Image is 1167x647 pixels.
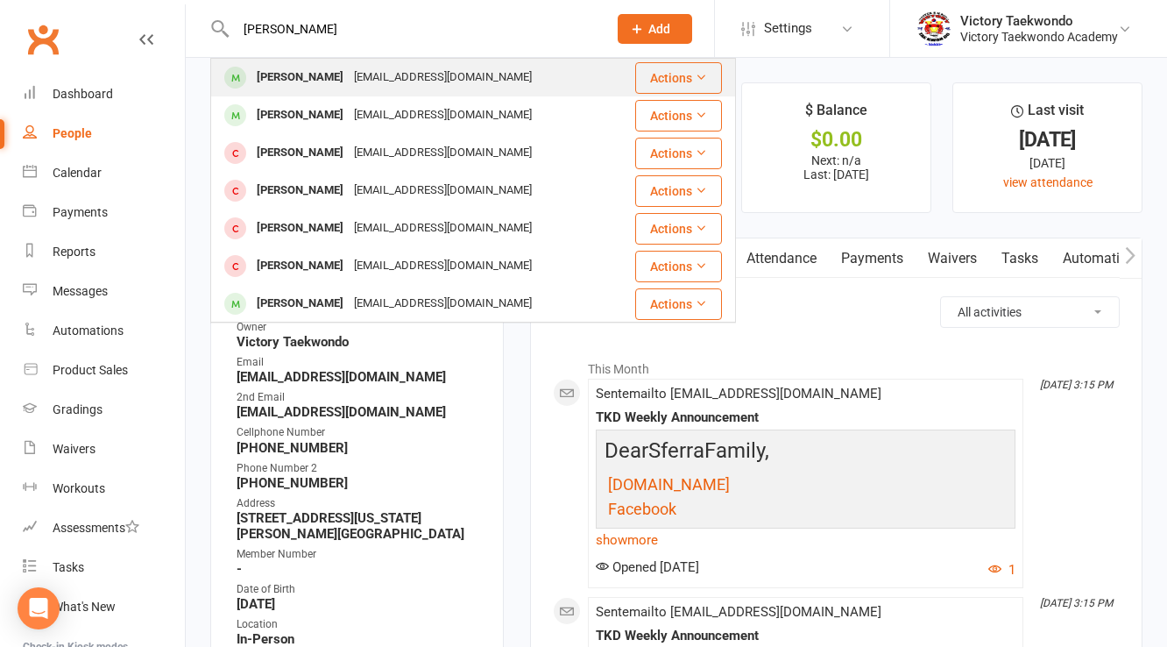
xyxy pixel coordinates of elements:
button: Add [618,14,692,44]
div: [EMAIL_ADDRESS][DOMAIN_NAME] [349,65,537,90]
span: Opened [DATE] [596,559,699,575]
button: Actions [635,62,722,94]
div: [PERSON_NAME] [251,253,349,279]
a: Reports [23,232,185,272]
div: [EMAIL_ADDRESS][DOMAIN_NAME] [349,253,537,279]
a: Tasks [989,238,1050,279]
div: [PERSON_NAME] [251,291,349,316]
li: This Month [553,351,1120,379]
p: Next: n/a Last: [DATE] [758,153,915,181]
div: [PERSON_NAME] [251,140,349,166]
a: Waivers [23,430,185,469]
a: Calendar [23,153,185,193]
span: Sferra [648,438,704,463]
a: Assessments [23,508,185,548]
strong: [STREET_ADDRESS][US_STATE] [PERSON_NAME][GEOGRAPHIC_DATA] [237,510,480,542]
div: [EMAIL_ADDRESS][DOMAIN_NAME] [349,216,537,241]
div: Location [237,616,480,633]
span: Family, [704,438,769,463]
h3: Activity [553,296,1120,323]
div: Tasks [53,560,84,574]
span: Dear [605,438,648,463]
button: Actions [635,213,722,245]
span: Add [648,22,670,36]
span: [DOMAIN_NAME] [608,475,730,494]
strong: [PHONE_NUMBER] [237,475,480,491]
span: Instagram [608,525,680,544]
div: Owner [237,319,480,336]
strong: [PHONE_NUMBER] [237,440,480,456]
button: Actions [635,288,722,320]
button: Actions [635,100,722,132]
span: Facebook [608,500,676,518]
div: [DATE] [969,131,1126,149]
div: Victory Taekwondo [960,13,1118,29]
a: view attendance [1003,175,1093,189]
button: Actions [635,138,722,169]
div: Waivers [53,442,95,456]
span: Settings [764,9,812,48]
a: Tasks [23,548,185,587]
a: Payments [829,238,916,279]
div: [EMAIL_ADDRESS][DOMAIN_NAME] [349,140,537,166]
div: Payments [53,205,108,219]
div: $ Balance [805,99,867,131]
button: Actions [635,251,722,282]
div: 2nd Email [237,389,480,406]
a: Automations [1050,238,1155,279]
div: People [53,126,92,140]
a: show more [596,528,1015,552]
div: Phone Number 2 [237,460,480,477]
div: TKD Weekly Announcement [596,629,1015,643]
a: Automations [23,311,185,351]
a: Workouts [23,469,185,508]
div: Date of Birth [237,581,480,598]
strong: [DATE] [237,596,480,612]
input: Search... [230,17,595,41]
div: Open Intercom Messenger [18,587,60,629]
a: Payments [23,193,185,232]
img: thumb_image1542833429.png [916,11,951,46]
div: Dashboard [53,87,113,101]
div: Messages [53,284,108,298]
a: Attendance [734,238,829,279]
div: [DATE] [969,153,1126,173]
div: Last visit [1011,99,1084,131]
div: Reports [53,245,95,259]
div: Calendar [53,166,102,180]
span: Sent email to [EMAIL_ADDRESS][DOMAIN_NAME] [596,386,881,402]
a: Facebook [608,502,676,518]
a: What's New [23,587,185,627]
div: [EMAIL_ADDRESS][DOMAIN_NAME] [349,291,537,316]
a: Waivers [916,238,989,279]
i: [DATE] 3:15 PM [1040,379,1113,391]
strong: Victory Taekwondo [237,334,480,350]
strong: [EMAIL_ADDRESS][DOMAIN_NAME] [237,369,480,385]
a: Messages [23,272,185,311]
div: Automations [53,323,124,338]
div: [PERSON_NAME] [251,103,349,128]
a: [DOMAIN_NAME] [608,478,730,494]
div: [PERSON_NAME] [251,178,349,203]
div: Gradings [53,402,103,416]
a: Dashboard [23,75,185,114]
a: Clubworx [21,18,65,61]
button: 1 [988,559,1015,580]
div: Member Number [237,546,480,563]
i: [DATE] 3:15 PM [1040,597,1113,609]
div: Product Sales [53,363,128,377]
div: [PERSON_NAME] [251,65,349,90]
span: Sent email to [EMAIL_ADDRESS][DOMAIN_NAME] [596,604,881,620]
div: TKD Weekly Announcement [596,410,1015,425]
div: [PERSON_NAME] [251,216,349,241]
strong: [EMAIL_ADDRESS][DOMAIN_NAME] [237,404,480,420]
div: Email [237,354,480,371]
a: Product Sales [23,351,185,390]
div: Cellphone Number [237,424,480,441]
div: [EMAIL_ADDRESS][DOMAIN_NAME] [349,178,537,203]
div: What's New [53,600,116,614]
div: Victory Taekwondo Academy [960,29,1118,45]
strong: In-Person [237,631,480,647]
a: People [23,114,185,153]
strong: - [237,561,480,577]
